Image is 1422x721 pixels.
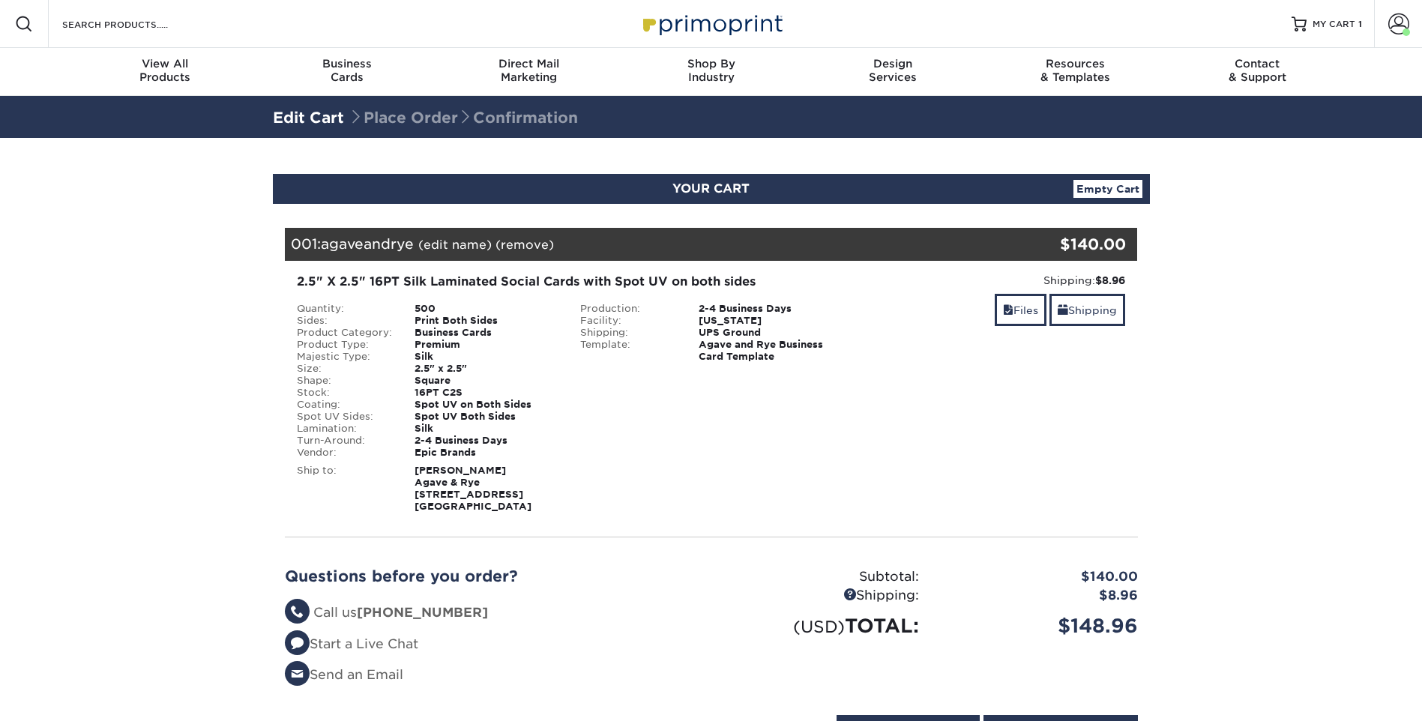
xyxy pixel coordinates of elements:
[687,303,853,315] div: 2-4 Business Days
[403,315,569,327] div: Print Both Sides
[984,48,1166,96] a: Resources& Templates
[984,57,1166,84] div: & Templates
[286,387,404,399] div: Stock:
[930,567,1149,587] div: $140.00
[403,303,569,315] div: 500
[256,48,438,96] a: BusinessCards
[286,303,404,315] div: Quantity:
[403,327,569,339] div: Business Cards
[74,48,256,96] a: View AllProducts
[256,57,438,70] span: Business
[569,327,687,339] div: Shipping:
[438,57,620,84] div: Marketing
[403,435,569,447] div: 2-4 Business Days
[403,363,569,375] div: 2.5" x 2.5"
[403,447,569,459] div: Epic Brands
[61,15,207,33] input: SEARCH PRODUCTS.....
[74,57,256,70] span: View All
[286,363,404,375] div: Size:
[802,48,984,96] a: DesignServices
[285,636,418,651] a: Start a Live Chat
[1058,304,1068,316] span: shipping
[285,228,995,261] div: 001:
[984,57,1166,70] span: Resources
[711,586,930,606] div: Shipping:
[1049,294,1125,326] a: Shipping
[1095,274,1125,286] strong: $8.96
[687,315,853,327] div: [US_STATE]
[286,465,404,513] div: Ship to:
[415,465,531,512] strong: [PERSON_NAME] Agave & Rye [STREET_ADDRESS] [GEOGRAPHIC_DATA]
[802,57,984,70] span: Design
[285,603,700,623] li: Call us
[687,327,853,339] div: UPS Ground
[403,423,569,435] div: Silk
[349,109,578,127] span: Place Order Confirmation
[1003,304,1013,316] span: files
[569,315,687,327] div: Facility:
[74,57,256,84] div: Products
[1073,180,1142,198] a: Empty Cart
[286,399,404,411] div: Coating:
[285,567,700,585] h2: Questions before you order?
[620,48,802,96] a: Shop ByIndustry
[285,667,403,682] a: Send an Email
[793,617,845,636] small: (USD)
[286,411,404,423] div: Spot UV Sides:
[418,238,492,252] a: (edit name)
[286,375,404,387] div: Shape:
[403,387,569,399] div: 16PT C2S
[802,57,984,84] div: Services
[286,435,404,447] div: Turn-Around:
[1166,57,1349,84] div: & Support
[569,339,687,363] div: Template:
[403,375,569,387] div: Square
[672,181,750,196] span: YOUR CART
[995,294,1046,326] a: Files
[286,351,404,363] div: Majestic Type:
[286,447,404,459] div: Vendor:
[569,303,687,315] div: Production:
[711,612,930,640] div: TOTAL:
[711,567,930,587] div: Subtotal:
[286,327,404,339] div: Product Category:
[403,411,569,423] div: Spot UV Both Sides
[1166,57,1349,70] span: Contact
[930,586,1149,606] div: $8.96
[286,423,404,435] div: Lamination:
[687,339,853,363] div: Agave and Rye Business Card Template
[495,238,554,252] a: (remove)
[620,57,802,84] div: Industry
[403,339,569,351] div: Premium
[995,233,1127,256] div: $140.00
[273,109,344,127] a: Edit Cart
[930,612,1149,640] div: $148.96
[321,235,414,252] span: agaveandrye
[403,351,569,363] div: Silk
[357,605,488,620] strong: [PHONE_NUMBER]
[636,7,786,40] img: Primoprint
[1358,19,1362,29] span: 1
[297,273,842,291] div: 2.5" X 2.5" 16PT Silk Laminated Social Cards with Spot UV on both sides
[286,339,404,351] div: Product Type:
[620,57,802,70] span: Shop By
[403,399,569,411] div: Spot UV on Both Sides
[438,48,620,96] a: Direct MailMarketing
[864,273,1126,288] div: Shipping:
[438,57,620,70] span: Direct Mail
[1313,18,1355,31] span: MY CART
[286,315,404,327] div: Sides:
[256,57,438,84] div: Cards
[1166,48,1349,96] a: Contact& Support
